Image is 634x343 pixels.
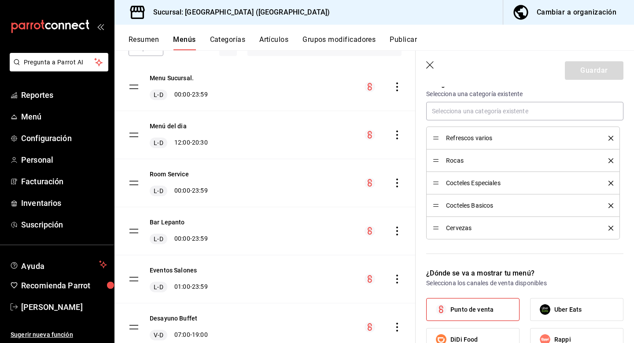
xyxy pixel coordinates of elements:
[210,35,246,50] button: Categorías
[393,179,402,187] button: actions
[129,82,139,92] button: drag
[129,35,634,50] div: navigation tabs
[602,203,613,208] button: delete
[150,138,208,148] div: 12:00 - 20:30
[426,279,623,287] p: Selecciona los canales de venta disponibles
[302,35,376,50] button: Grupos modificadores
[150,314,197,323] button: Desayuno Buffet
[21,301,107,313] span: [PERSON_NAME]
[21,175,107,187] span: Facturación
[446,157,595,164] span: Rocas
[21,111,107,123] span: Menú
[602,158,613,163] button: delete
[393,227,402,235] button: actions
[21,259,96,270] span: Ayuda
[11,330,107,339] span: Sugerir nueva función
[150,266,197,275] button: Eventos Salones
[426,89,623,98] p: Selecciona una categoría existente
[393,130,402,139] button: actions
[152,138,165,147] span: L-D
[21,197,107,209] span: Inventarios
[426,102,623,120] input: Selecciona una categoría existente
[129,226,139,236] button: drag
[21,219,107,231] span: Suscripción
[129,178,139,188] button: drag
[24,58,95,67] span: Pregunta a Parrot AI
[446,202,595,209] span: Cocteles Basicos
[150,122,187,130] button: Menú del dia
[150,89,208,100] div: 00:00 - 23:59
[450,305,494,314] span: Punto de venta
[446,180,595,186] span: Cocteles Especiales
[129,274,139,284] button: drag
[446,225,595,231] span: Cervezas
[446,135,595,141] span: Refrescos varios
[393,82,402,91] button: actions
[537,6,616,19] div: Cambiar a organización
[173,35,195,50] button: Menús
[554,305,582,314] span: Uber Eats
[150,282,208,292] div: 01:00 - 23:59
[152,90,165,99] span: L-D
[393,323,402,332] button: actions
[129,130,139,140] button: drag
[21,154,107,166] span: Personal
[10,53,108,71] button: Pregunta a Parrot AI
[150,170,189,179] button: Room Service
[21,132,107,144] span: Configuración
[150,186,208,196] div: 00:00 - 23:59
[129,35,159,50] button: Resumen
[150,74,194,82] button: Menu Sucursal.
[150,218,185,227] button: Bar Lepanto
[21,89,107,101] span: Reportes
[129,322,139,332] button: drag
[602,181,613,186] button: delete
[97,23,104,30] button: open_drawer_menu
[152,283,165,291] span: L-D
[6,64,108,73] a: Pregunta a Parrot AI
[602,136,613,141] button: delete
[426,268,623,279] p: ¿Dónde se va a mostrar tu menú?
[146,7,330,18] h3: Sucursal: [GEOGRAPHIC_DATA] ([GEOGRAPHIC_DATA])
[150,330,208,340] div: 07:00 - 19:00
[390,35,417,50] button: Publicar
[259,35,288,50] button: Artículos
[152,331,165,339] span: V-D
[21,280,107,291] span: Recomienda Parrot
[393,275,402,283] button: actions
[602,226,613,231] button: delete
[152,235,165,243] span: L-D
[150,234,208,244] div: 00:00 - 23:59
[152,186,165,195] span: L-D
